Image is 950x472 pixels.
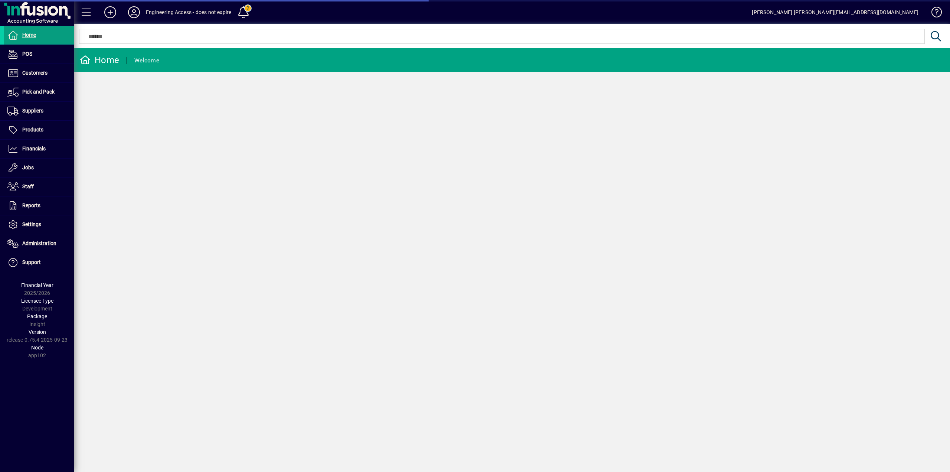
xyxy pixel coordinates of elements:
[21,298,53,304] span: Licensee Type
[31,345,43,351] span: Node
[122,6,146,19] button: Profile
[22,146,46,152] span: Financials
[22,32,36,38] span: Home
[22,240,56,246] span: Administration
[4,83,74,101] a: Pick and Pack
[4,45,74,64] a: POS
[29,329,46,335] span: Version
[134,55,159,66] div: Welcome
[926,1,941,26] a: Knowledge Base
[22,108,43,114] span: Suppliers
[4,121,74,139] a: Products
[4,102,74,120] a: Suppliers
[22,89,55,95] span: Pick and Pack
[80,54,119,66] div: Home
[22,221,41,227] span: Settings
[4,234,74,253] a: Administration
[4,178,74,196] a: Staff
[4,140,74,158] a: Financials
[22,51,32,57] span: POS
[4,215,74,234] a: Settings
[22,202,40,208] span: Reports
[4,196,74,215] a: Reports
[21,282,53,288] span: Financial Year
[4,159,74,177] a: Jobs
[22,183,34,189] span: Staff
[22,259,41,265] span: Support
[4,64,74,82] a: Customers
[22,70,47,76] span: Customers
[752,6,918,18] div: [PERSON_NAME] [PERSON_NAME][EMAIL_ADDRESS][DOMAIN_NAME]
[146,6,231,18] div: Engineering Access - does not expire
[27,313,47,319] span: Package
[98,6,122,19] button: Add
[22,165,34,170] span: Jobs
[4,253,74,272] a: Support
[22,127,43,133] span: Products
